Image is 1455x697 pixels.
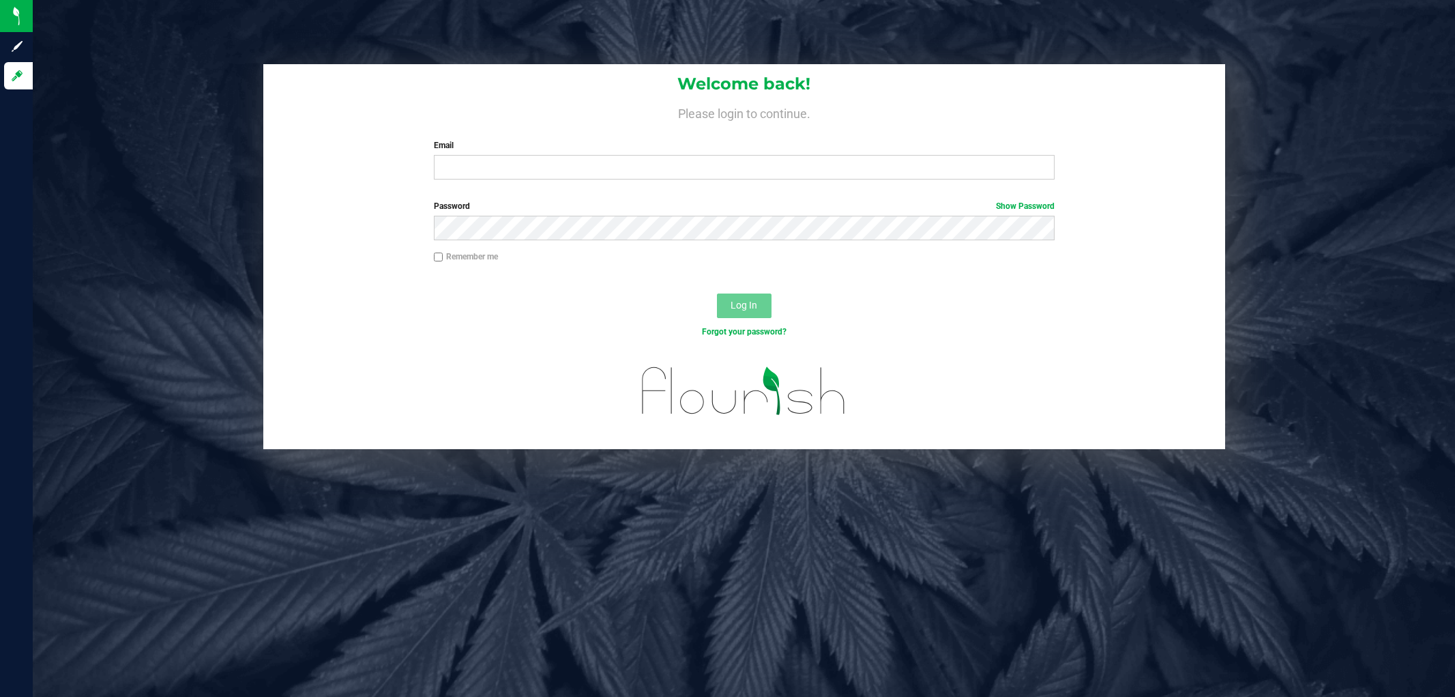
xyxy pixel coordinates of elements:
[434,139,1055,152] label: Email
[263,75,1225,93] h1: Welcome back!
[702,327,787,337] a: Forgot your password?
[434,201,470,211] span: Password
[623,352,864,429] img: flourish_logo.svg
[731,300,757,311] span: Log In
[10,40,24,53] inline-svg: Sign up
[717,294,771,318] button: Log In
[434,251,498,263] label: Remember me
[996,201,1055,211] a: Show Password
[10,69,24,83] inline-svg: Log in
[434,253,443,262] input: Remember me
[263,104,1225,120] h4: Please login to continue.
